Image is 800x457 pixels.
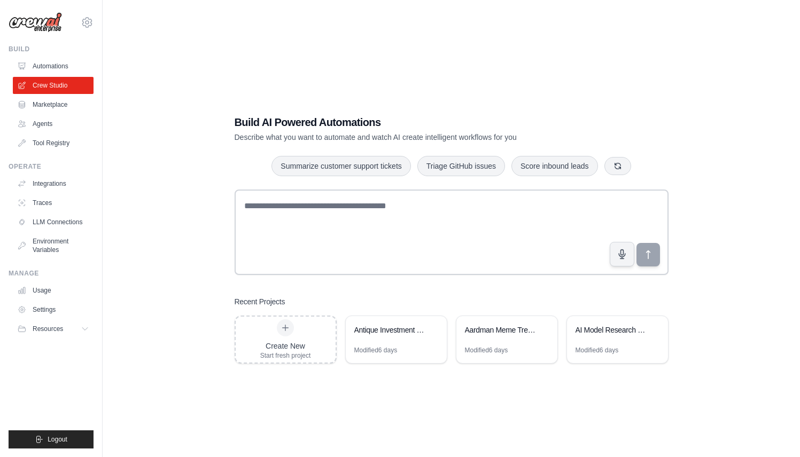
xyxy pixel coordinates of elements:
[9,162,94,171] div: Operate
[13,320,94,337] button: Resources
[13,96,94,113] a: Marketplace
[576,346,619,354] div: Modified 6 days
[13,115,94,132] a: Agents
[235,296,285,307] h3: Recent Projects
[465,325,538,335] div: Aardman Meme Trends Analysis
[13,175,94,192] a: Integrations
[610,242,634,266] button: Click to speak your automation idea
[48,435,67,444] span: Logout
[235,115,594,130] h1: Build AI Powered Automations
[354,346,398,354] div: Modified 6 days
[260,351,311,360] div: Start fresh project
[576,325,649,335] div: AI Model Research Database
[354,325,428,335] div: Antique Investment Opportunity Finder
[13,194,94,211] a: Traces
[13,58,94,75] a: Automations
[13,233,94,258] a: Environment Variables
[13,282,94,299] a: Usage
[13,214,94,231] a: LLM Connections
[271,156,410,176] button: Summarize customer support tickets
[417,156,505,176] button: Triage GitHub issues
[9,12,62,33] img: Logo
[9,45,94,53] div: Build
[235,132,594,143] p: Describe what you want to automate and watch AI create intelligent workflows for you
[604,157,631,175] button: Get new suggestions
[13,301,94,318] a: Settings
[13,135,94,152] a: Tool Registry
[260,341,311,351] div: Create New
[13,77,94,94] a: Crew Studio
[9,430,94,448] button: Logout
[9,269,94,278] div: Manage
[33,325,63,333] span: Resources
[465,346,508,354] div: Modified 6 days
[511,156,598,176] button: Score inbound leads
